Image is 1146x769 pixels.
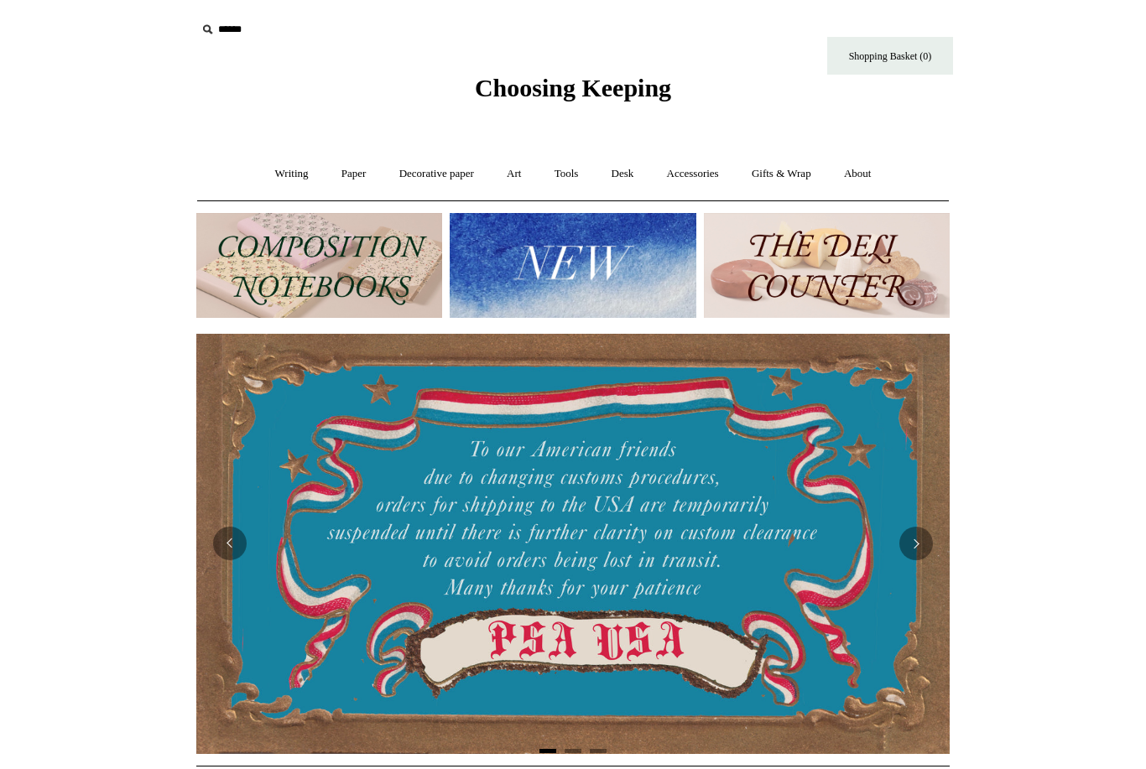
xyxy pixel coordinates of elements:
a: Gifts & Wrap [737,152,826,196]
button: Page 1 [539,749,556,753]
img: New.jpg__PID:f73bdf93-380a-4a35-bcfe-7823039498e1 [450,213,695,318]
button: Page 3 [590,749,607,753]
button: Page 2 [565,749,581,753]
button: Previous [213,527,247,560]
a: Writing [260,152,324,196]
a: Paper [326,152,382,196]
a: Decorative paper [384,152,489,196]
a: Shopping Basket (0) [827,37,953,75]
a: Accessories [652,152,734,196]
a: Choosing Keeping [475,87,671,99]
a: Desk [596,152,649,196]
a: About [829,152,887,196]
img: The Deli Counter [704,213,950,318]
img: 202302 Composition ledgers.jpg__PID:69722ee6-fa44-49dd-a067-31375e5d54ec [196,213,442,318]
button: Next [899,527,933,560]
a: Art [492,152,536,196]
span: Choosing Keeping [475,74,671,101]
img: USA PSA .jpg__PID:33428022-6587-48b7-8b57-d7eefc91f15a [196,334,950,753]
a: Tools [539,152,594,196]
